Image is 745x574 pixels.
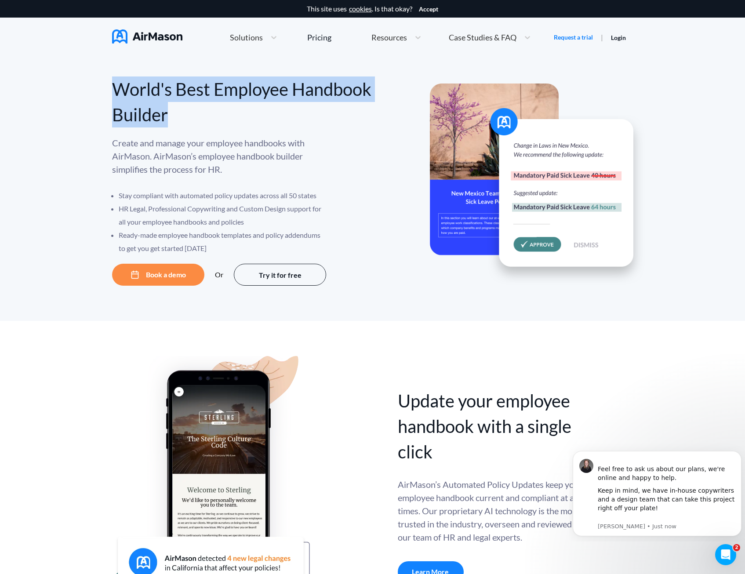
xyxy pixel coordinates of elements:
a: Login [611,34,626,41]
button: Try it for free [234,264,326,286]
div: AirMason’s Automated Policy Updates keep your employee handbook current and compliant at all time... [398,478,585,544]
div: Update your employee handbook with a single click [398,388,585,465]
iframe: Intercom notifications message [569,443,745,541]
li: Stay compliant with automated policy updates across all 50 states [119,189,327,202]
p: Create and manage your employee handbooks with AirMason. AirMason’s employee handbook builder sim... [112,136,327,176]
button: Accept cookies [419,6,438,13]
div: Pricing [307,33,331,41]
span: Resources [371,33,407,41]
img: AirMason Logo [112,29,182,44]
span: 2 [733,544,740,551]
li: Ready-made employee handbook templates and policy addendums to get you get started [DATE] [119,229,327,255]
a: Request a trial [554,33,593,42]
a: Pricing [307,29,331,45]
iframe: Intercom live chat [715,544,736,565]
div: Or [215,271,223,279]
a: cookies [349,5,372,13]
img: hero-banner [430,84,645,285]
div: World's Best Employee Handbook Builder [112,76,373,127]
span: Solutions [230,33,263,41]
span: Case Studies & FAQ [449,33,516,41]
li: HR Legal, Professional Copywriting and Custom Design support for all your employee handbooks and ... [119,202,327,229]
span: | [601,33,603,41]
button: Book a demo [112,264,204,286]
